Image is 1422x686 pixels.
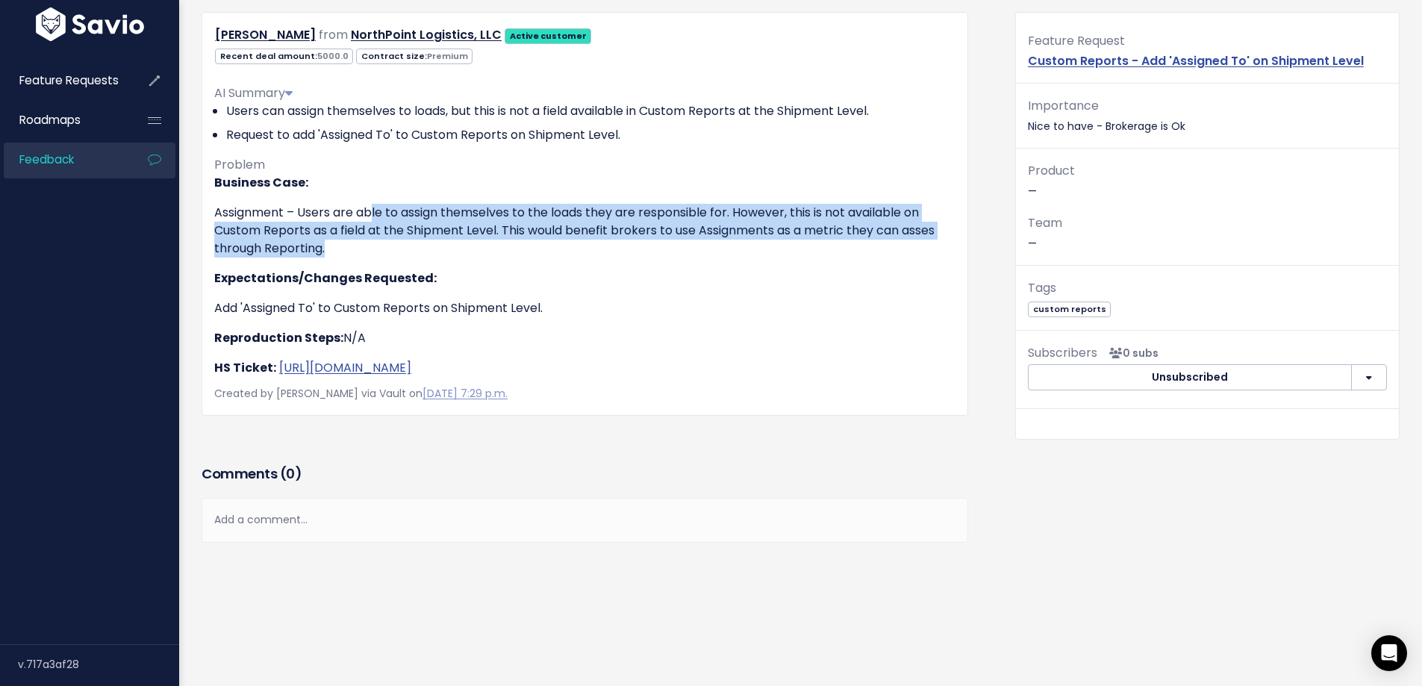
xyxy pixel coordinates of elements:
[214,386,508,401] span: Created by [PERSON_NAME] via Vault on
[319,26,348,43] span: from
[1028,279,1056,296] span: Tags
[1103,346,1159,361] span: <p><strong>Subscribers</strong><br><br> No subscribers yet<br> </p>
[1028,302,1111,317] span: custom reports
[214,204,955,258] p: Assignment – Users are able to assign themselves to the loads they are responsible for. However, ...
[1028,364,1352,391] button: Unsubscribed
[226,102,955,120] li: Users can assign themselves to loads, but this is not a field available in Custom Reports at the ...
[279,359,411,376] a: [URL][DOMAIN_NAME]
[427,50,468,62] span: Premium
[1028,344,1097,361] span: Subscribers
[19,112,81,128] span: Roadmaps
[214,299,955,317] p: Add 'Assigned To' to Custom Reports on Shipment Level.
[215,49,353,64] span: Recent deal amount:
[1028,96,1387,136] p: Nice to have - Brokerage is Ok
[286,464,295,483] span: 0
[1028,301,1111,316] a: custom reports
[19,152,74,167] span: Feedback
[214,174,308,191] strong: Business Case:
[510,30,587,42] strong: Active customer
[215,26,316,43] a: [PERSON_NAME]
[1028,162,1075,179] span: Product
[1028,213,1387,253] p: —
[18,645,179,684] div: v.717a3af28
[1028,214,1062,231] span: Team
[202,464,968,484] h3: Comments ( )
[1028,160,1387,201] p: —
[214,269,437,287] strong: Expectations/Changes Requested:
[214,329,343,346] strong: Reproduction Steps:
[422,386,508,401] a: [DATE] 7:29 p.m.
[214,359,276,376] strong: HS Ticket:
[4,63,124,98] a: Feature Requests
[214,329,955,347] p: N/A
[1028,52,1364,69] a: Custom Reports - Add 'Assigned To' on Shipment Level
[226,126,955,144] li: Request to add 'Assigned To' to Custom Reports on Shipment Level.
[1028,97,1099,114] span: Importance
[202,498,968,542] div: Add a comment...
[32,7,148,40] img: logo-white.9d6f32f41409.svg
[317,50,349,62] span: 5000.0
[351,26,502,43] a: NorthPoint Logistics, LLC
[1028,32,1125,49] span: Feature Request
[4,103,124,137] a: Roadmaps
[1371,635,1407,671] div: Open Intercom Messenger
[4,143,124,177] a: Feedback
[214,156,265,173] span: Problem
[214,84,293,102] span: AI Summary
[356,49,473,64] span: Contract size:
[19,72,119,88] span: Feature Requests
